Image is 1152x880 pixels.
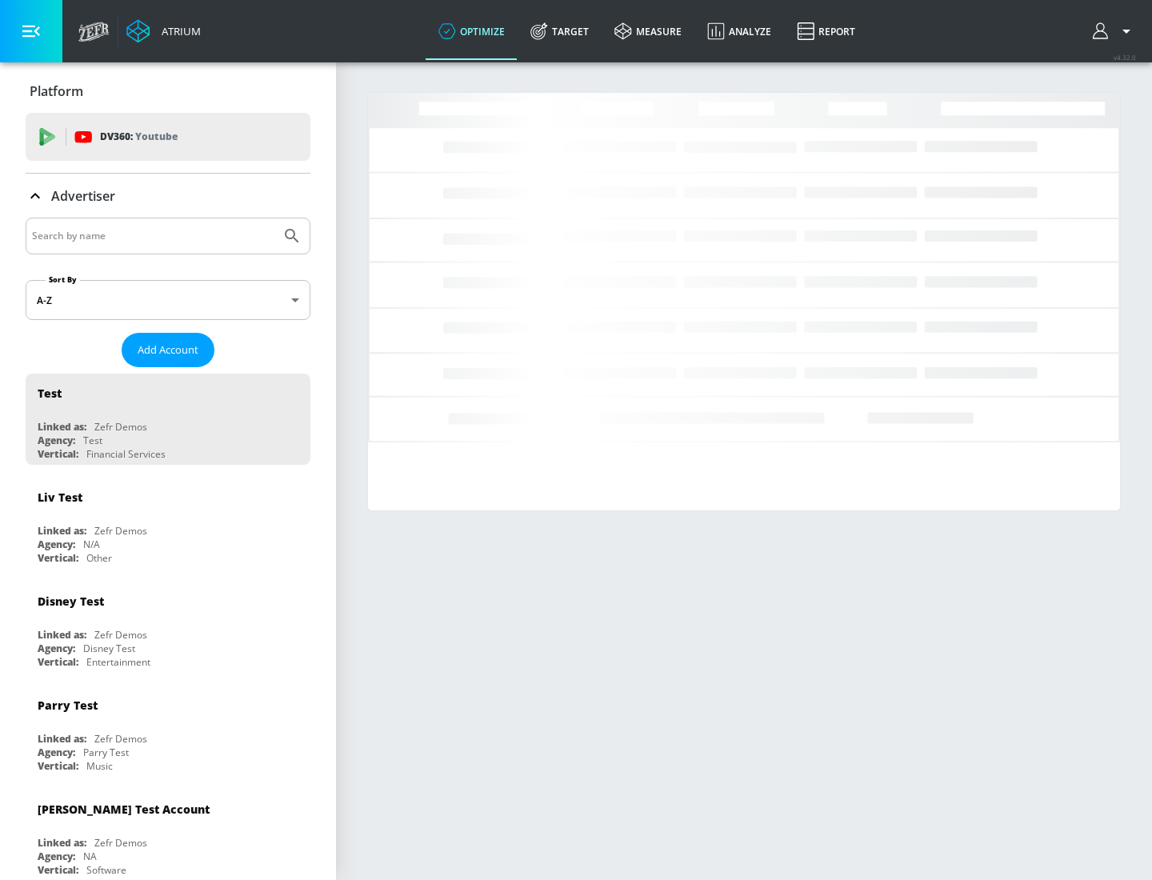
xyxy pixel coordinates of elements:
[38,420,86,434] div: Linked as:
[46,274,80,285] label: Sort By
[38,628,86,642] div: Linked as:
[83,642,135,655] div: Disney Test
[83,746,129,759] div: Parry Test
[26,280,310,320] div: A-Z
[26,478,310,569] div: Liv TestLinked as:Zefr DemosAgency:N/AVertical:Other
[138,341,198,359] span: Add Account
[122,333,214,367] button: Add Account
[38,594,104,609] div: Disney Test
[38,524,86,538] div: Linked as:
[32,226,274,246] input: Search by name
[86,551,112,565] div: Other
[38,732,86,746] div: Linked as:
[26,174,310,218] div: Advertiser
[1114,53,1136,62] span: v 4.32.0
[94,732,147,746] div: Zefr Demos
[38,802,210,817] div: [PERSON_NAME] Test Account
[26,69,310,114] div: Platform
[100,128,178,146] p: DV360:
[38,551,78,565] div: Vertical:
[26,582,310,673] div: Disney TestLinked as:Zefr DemosAgency:Disney TestVertical:Entertainment
[83,538,100,551] div: N/A
[38,386,62,401] div: Test
[26,374,310,465] div: TestLinked as:Zefr DemosAgency:TestVertical:Financial Services
[426,2,518,60] a: optimize
[30,82,83,100] p: Platform
[94,628,147,642] div: Zefr Demos
[38,642,75,655] div: Agency:
[38,746,75,759] div: Agency:
[38,698,98,713] div: Parry Test
[94,524,147,538] div: Zefr Demos
[26,686,310,777] div: Parry TestLinked as:Zefr DemosAgency:Parry TestVertical:Music
[86,863,126,877] div: Software
[86,759,113,773] div: Music
[38,538,75,551] div: Agency:
[38,850,75,863] div: Agency:
[26,113,310,161] div: DV360: Youtube
[602,2,694,60] a: measure
[38,447,78,461] div: Vertical:
[86,447,166,461] div: Financial Services
[126,19,201,43] a: Atrium
[83,850,97,863] div: NA
[135,128,178,145] p: Youtube
[94,836,147,850] div: Zefr Demos
[86,655,150,669] div: Entertainment
[694,2,784,60] a: Analyze
[518,2,602,60] a: Target
[38,490,82,505] div: Liv Test
[38,863,78,877] div: Vertical:
[784,2,868,60] a: Report
[51,187,115,205] p: Advertiser
[155,24,201,38] div: Atrium
[38,655,78,669] div: Vertical:
[38,434,75,447] div: Agency:
[83,434,102,447] div: Test
[94,420,147,434] div: Zefr Demos
[38,836,86,850] div: Linked as:
[38,759,78,773] div: Vertical:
